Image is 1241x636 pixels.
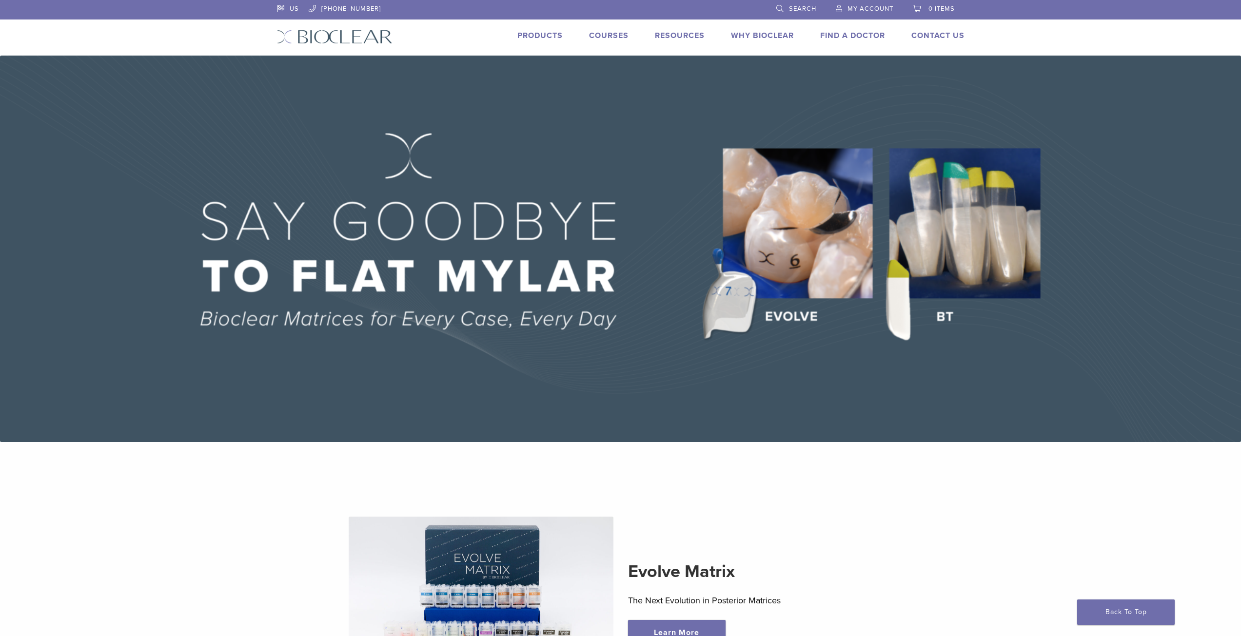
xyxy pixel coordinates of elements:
a: Contact Us [911,31,965,40]
span: My Account [847,5,893,13]
img: Bioclear [277,30,393,44]
span: Search [789,5,816,13]
h2: Evolve Matrix [628,560,893,583]
a: Why Bioclear [731,31,794,40]
span: 0 items [928,5,955,13]
a: Products [517,31,563,40]
a: Resources [655,31,705,40]
a: Find A Doctor [820,31,885,40]
a: Back To Top [1077,599,1175,625]
a: Courses [589,31,629,40]
p: The Next Evolution in Posterior Matrices [628,593,893,608]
